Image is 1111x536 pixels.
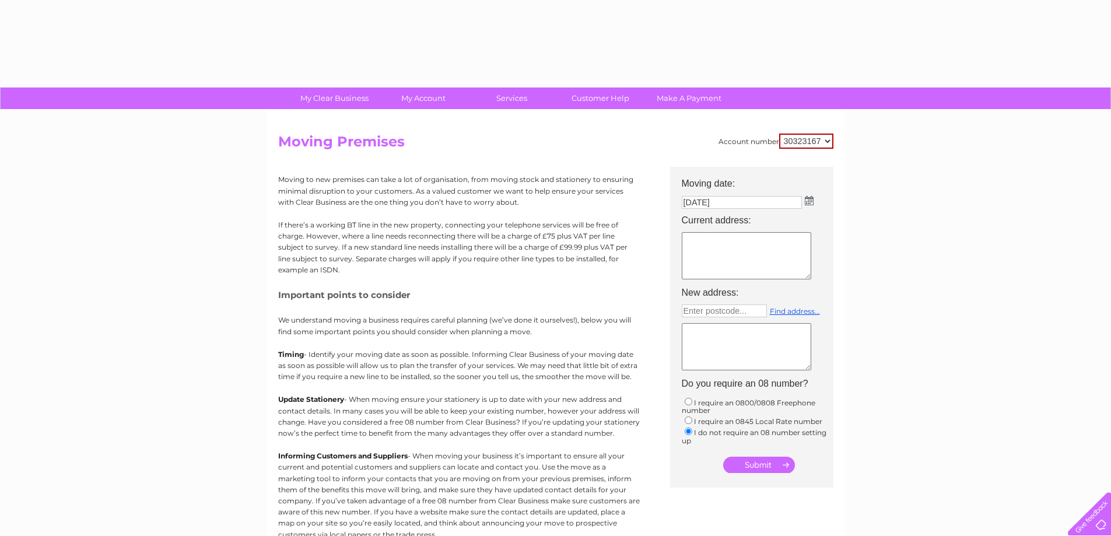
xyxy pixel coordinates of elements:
[723,457,795,473] input: Submit
[770,307,820,316] a: Find address...
[278,349,640,383] p: - Identify your moving date as soon as possible. Informing Clear Business of your moving date as ...
[278,394,640,439] p: - When moving ensure your stationery is up to date with your new address and contact details. In ...
[464,87,560,109] a: Services
[278,290,640,300] h5: Important points to consider
[278,314,640,337] p: We understand moving a business requires careful planning (we’ve done it ourselves!), below you w...
[676,167,839,192] th: Moving date:
[676,393,839,448] td: I require an 0800/0808 Freephone number I require an 0845 Local Rate number I do not require an 0...
[375,87,471,109] a: My Account
[278,395,344,404] b: Update Stationery
[278,451,408,460] b: Informing Customers and Suppliers
[286,87,383,109] a: My Clear Business
[278,219,640,275] p: If there’s a working BT line in the new property, connecting your telephone services will be free...
[278,174,640,208] p: Moving to new premises can take a lot of organisation, from moving stock and stationery to ensuri...
[676,212,839,229] th: Current address:
[641,87,737,109] a: Make A Payment
[676,284,839,302] th: New address:
[805,196,814,205] img: ...
[278,134,833,156] h2: Moving Premises
[278,350,304,359] b: Timing
[552,87,649,109] a: Customer Help
[676,375,839,393] th: Do you require an 08 number?
[719,134,833,149] div: Account number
